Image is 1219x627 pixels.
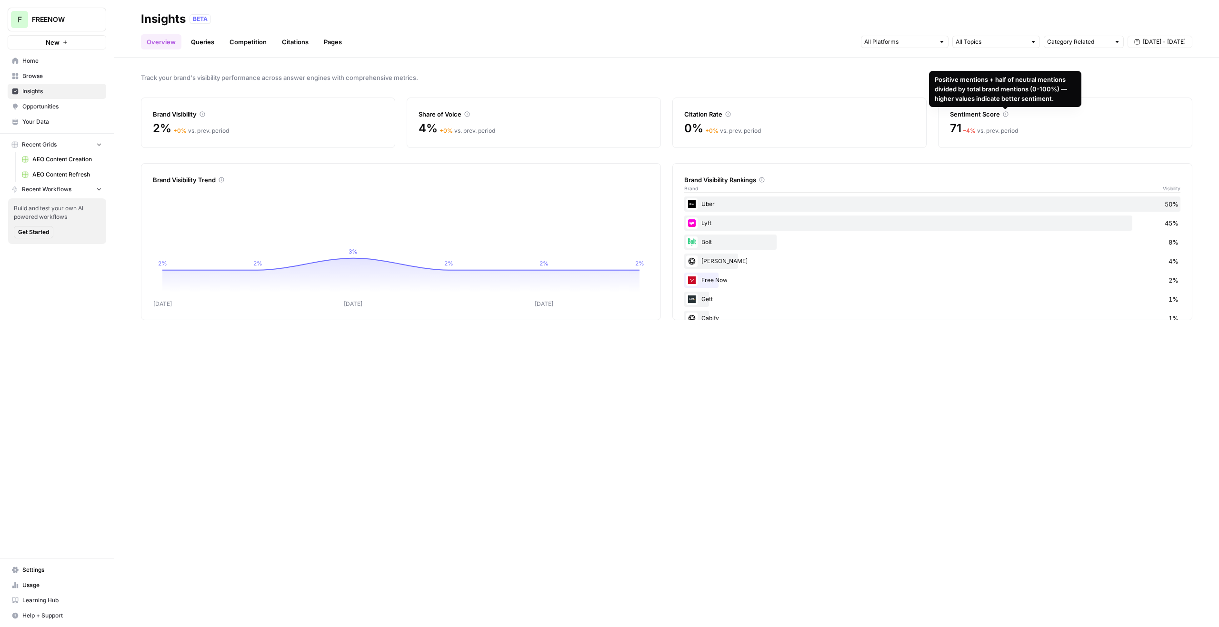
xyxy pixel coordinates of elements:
[224,34,272,49] a: Competition
[14,226,53,238] button: Get Started
[684,175,1180,185] div: Brand Visibility Rankings
[1169,294,1179,304] span: 1%
[1047,37,1110,47] input: Category Related
[1169,237,1179,247] span: 8%
[32,15,90,24] span: FREENOW
[864,37,935,47] input: All Platforms
[8,593,106,608] a: Learning Hub
[950,121,961,136] span: 71
[705,127,761,135] div: vs. prev. period
[684,121,703,136] span: 0%
[18,228,49,236] span: Get Started
[276,34,314,49] a: Citations
[18,167,106,182] a: AEO Content Refresh
[14,204,100,221] span: Build and test your own AI powered workflows
[349,248,358,255] tspan: 3%
[8,8,106,31] button: Workspace: FREENOW
[18,14,22,25] span: F
[18,152,106,167] a: AEO Content Creation
[440,127,453,134] span: + 0 %
[684,292,1180,307] div: Gett
[173,127,187,134] span: + 0 %
[22,566,102,574] span: Settings
[22,72,102,80] span: Browse
[686,217,698,229] img: zci2wltshfm7bmfq6jlu7wfsblx1
[684,185,698,192] span: Brand
[956,37,1026,47] input: All Topics
[684,109,915,119] div: Citation Rate
[8,182,106,196] button: Recent Workflows
[1163,185,1180,192] span: Visibility
[686,198,698,210] img: p4iv6fkxcoyn3a9ml85fa6dksl6o
[22,581,102,589] span: Usage
[535,300,553,307] tspan: [DATE]
[22,185,71,194] span: Recent Workflows
[153,121,171,136] span: 2%
[253,260,262,267] tspan: 2%
[1169,256,1179,266] span: 4%
[22,140,57,149] span: Recent Grids
[1165,199,1179,209] span: 50%
[963,127,1018,135] div: vs. prev. period
[8,84,106,99] a: Insights
[686,294,698,305] img: 89b5l88bggj80mo80ulzfdebv79b
[635,260,644,267] tspan: 2%
[686,274,698,286] img: otiibbprzp72j4hsic3y4ap84ut9
[32,155,102,164] span: AEO Content Creation
[22,596,102,605] span: Learning Hub
[684,196,1180,212] div: Uber
[22,118,102,126] span: Your Data
[1143,38,1186,46] span: [DATE] - [DATE]
[684,254,1180,269] div: [PERSON_NAME]
[686,236,698,248] img: 68hy1qjgcsz2d00u40q2ieg0ru3i
[684,273,1180,288] div: Free Now
[8,114,106,129] a: Your Data
[344,300,362,307] tspan: [DATE]
[22,87,102,96] span: Insights
[8,608,106,623] button: Help + Support
[1165,218,1179,228] span: 45%
[440,127,495,135] div: vs. prev. period
[8,53,106,69] a: Home
[8,578,106,593] a: Usage
[46,38,60,47] span: New
[684,216,1180,231] div: Lyft
[8,137,106,152] button: Recent Grids
[22,102,102,111] span: Opportunities
[8,69,106,84] a: Browse
[419,121,438,136] span: 4%
[318,34,348,49] a: Pages
[684,311,1180,326] div: Cabify
[141,11,186,27] div: Insights
[684,235,1180,250] div: Bolt
[141,73,1192,82] span: Track your brand's visibility performance across answer engines with comprehensive metrics.
[1169,313,1179,323] span: 1%
[158,260,167,267] tspan: 2%
[540,260,549,267] tspan: 2%
[950,109,1180,119] div: Sentiment Score
[22,611,102,620] span: Help + Support
[8,35,106,49] button: New
[185,34,220,49] a: Queries
[444,260,453,267] tspan: 2%
[153,109,383,119] div: Brand Visibility
[1169,275,1179,285] span: 2%
[705,127,719,134] span: + 0 %
[173,127,229,135] div: vs. prev. period
[153,175,649,185] div: Brand Visibility Trend
[8,99,106,114] a: Opportunities
[963,127,976,134] span: – 4 %
[419,109,649,119] div: Share of Voice
[141,34,181,49] a: Overview
[1128,36,1192,48] button: [DATE] - [DATE]
[8,562,106,578] a: Settings
[32,170,102,179] span: AEO Content Refresh
[153,300,172,307] tspan: [DATE]
[190,14,211,24] div: BETA
[22,57,102,65] span: Home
